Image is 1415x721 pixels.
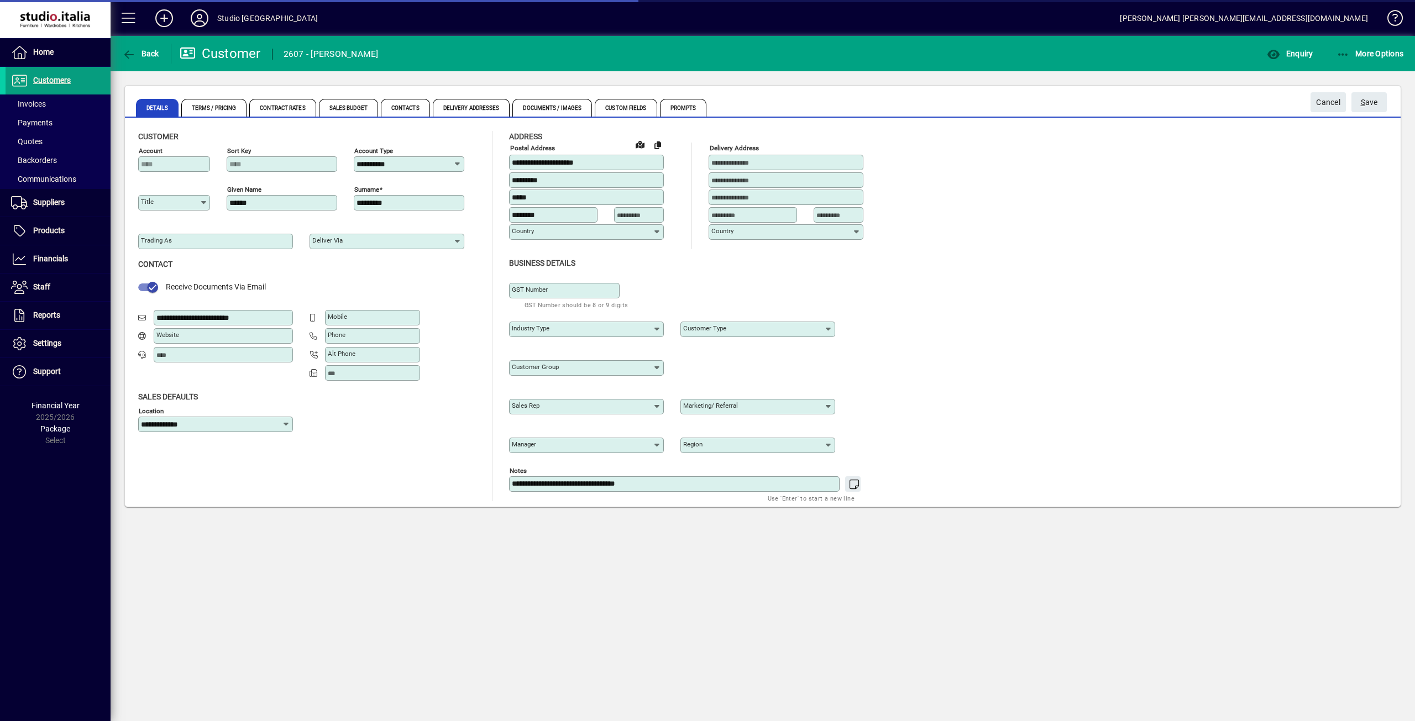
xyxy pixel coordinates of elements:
mat-label: Sort key [227,147,251,155]
span: Invoices [11,99,46,108]
mat-label: Title [141,198,154,206]
span: Address [509,132,542,141]
span: Customers [33,76,71,85]
span: Documents / Images [512,99,592,117]
span: Package [40,424,70,433]
span: Cancel [1316,93,1340,112]
span: Details [136,99,179,117]
span: Enquiry [1267,49,1313,58]
span: Quotes [11,137,43,146]
mat-label: Surname [354,186,379,193]
span: Terms / Pricing [181,99,247,117]
button: Cancel [1311,92,1346,112]
button: Profile [182,8,217,28]
mat-label: Account Type [354,147,393,155]
span: Support [33,367,61,376]
span: Backorders [11,156,57,165]
span: Prompts [660,99,707,117]
span: Payments [11,118,53,127]
button: Enquiry [1264,44,1316,64]
span: Communications [11,175,76,183]
mat-label: Trading as [141,236,172,244]
div: [PERSON_NAME] [PERSON_NAME][EMAIL_ADDRESS][DOMAIN_NAME] [1120,9,1368,27]
a: Support [6,358,111,386]
span: Reports [33,310,60,319]
span: Financial Year [32,401,80,410]
mat-label: Location [139,407,164,414]
a: Suppliers [6,189,111,217]
mat-label: Alt Phone [328,350,355,357]
a: Communications [6,170,111,188]
button: Back [119,44,162,64]
button: Copy to Delivery address [649,136,667,154]
mat-label: Manager [512,440,536,448]
a: Quotes [6,132,111,151]
span: Products [33,226,65,235]
span: Suppliers [33,198,65,207]
span: Financials [33,254,68,263]
a: Staff [6,273,111,301]
mat-label: Customer group [512,363,559,371]
a: Knowledge Base [1379,2,1401,38]
span: Sales defaults [138,392,198,401]
span: Business details [509,259,575,267]
mat-label: Sales rep [512,402,539,409]
button: Add [146,8,182,28]
span: Back [122,49,159,58]
mat-label: Phone [328,331,345,339]
mat-label: Given name [227,186,261,193]
span: Customer [138,132,179,141]
button: More Options [1334,44,1407,64]
app-page-header-button: Back [111,44,171,64]
a: Financials [6,245,111,273]
mat-label: GST Number [512,286,548,293]
span: Home [33,48,54,56]
a: Products [6,217,111,245]
span: Sales Budget [319,99,378,117]
a: Settings [6,330,111,357]
span: Contacts [381,99,430,117]
span: More Options [1337,49,1404,58]
span: Settings [33,339,61,348]
mat-hint: GST Number should be 8 or 9 digits [525,298,628,311]
mat-label: Customer type [683,324,726,332]
a: Home [6,39,111,66]
a: Backorders [6,151,111,170]
span: Receive Documents Via Email [166,282,266,291]
div: 2607 - [PERSON_NAME] [284,45,379,63]
mat-label: Industry type [512,324,549,332]
div: Customer [180,45,261,62]
mat-label: Mobile [328,313,347,320]
mat-label: Deliver via [312,236,343,244]
span: Contact [138,260,172,269]
span: Delivery Addresses [433,99,510,117]
span: ave [1361,93,1378,112]
span: Contract Rates [249,99,316,117]
button: Save [1351,92,1387,112]
a: Invoices [6,94,111,113]
span: Staff [33,282,50,291]
a: Payments [6,113,111,132]
mat-hint: Use 'Enter' to start a new line [768,492,855,504]
mat-label: Account [139,147,163,155]
a: View on map [631,135,649,153]
mat-label: Region [683,440,703,448]
span: Custom Fields [595,99,657,117]
mat-label: Marketing/ Referral [683,402,738,409]
mat-label: Country [711,227,733,235]
mat-label: Country [512,227,534,235]
mat-label: Notes [510,466,527,474]
a: Reports [6,302,111,329]
div: Studio [GEOGRAPHIC_DATA] [217,9,318,27]
span: S [1361,98,1365,107]
mat-label: Website [156,331,179,339]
